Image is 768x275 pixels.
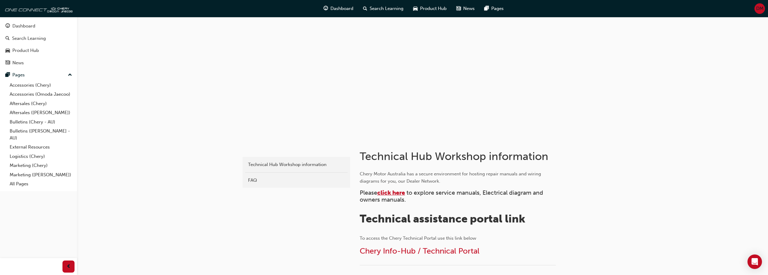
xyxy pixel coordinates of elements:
a: search-iconSearch Learning [358,2,408,15]
span: Dashboard [330,5,353,12]
img: oneconnect [3,2,72,14]
div: FAQ [248,177,345,184]
a: Product Hub [2,45,75,56]
span: pages-icon [484,5,489,12]
div: Dashboard [12,23,35,30]
button: DashboardSearch LearningProduct HubNews [2,19,75,69]
span: Technical assistance portal link [360,212,525,225]
span: guage-icon [323,5,328,12]
a: Marketing (Chery) [7,161,75,170]
span: Search Learning [370,5,403,12]
span: guage-icon [5,24,10,29]
a: News [2,57,75,69]
a: news-iconNews [451,2,480,15]
a: Chery Info-Hub / Technical Portal [360,246,480,256]
a: Bulletins ([PERSON_NAME] - AU) [7,126,75,142]
div: Product Hub [12,47,39,54]
div: Open Intercom Messenger [747,254,762,269]
span: news-icon [456,5,461,12]
a: Aftersales ([PERSON_NAME]) [7,108,75,117]
span: car-icon [5,48,10,53]
h1: Technical Hub Workshop information [360,150,558,163]
a: Dashboard [2,21,75,32]
a: Technical Hub Workshop information [245,159,348,170]
div: News [12,59,24,66]
a: car-iconProduct Hub [408,2,451,15]
a: All Pages [7,179,75,189]
a: Accessories (Omoda Jaecoo) [7,90,75,99]
span: search-icon [363,5,367,12]
span: prev-icon [66,263,71,270]
a: FAQ [245,175,348,186]
div: Pages [12,72,25,78]
span: news-icon [5,60,10,66]
span: Please [360,189,377,196]
a: Logistics (Chery) [7,152,75,161]
div: Technical Hub Workshop information [248,161,345,168]
span: To access the Chery Technical Portal use this link below [360,235,476,241]
span: pages-icon [5,72,10,78]
span: Chery Motor Australia has a secure environment for hosting repair manuals and wiring diagrams for... [360,171,542,184]
button: Pages [2,69,75,81]
span: DM [756,5,763,12]
span: News [463,5,475,12]
span: Pages [491,5,504,12]
a: Marketing ([PERSON_NAME]) [7,170,75,180]
span: Product Hub [420,5,447,12]
a: Accessories (Chery) [7,81,75,90]
a: Aftersales (Chery) [7,99,75,108]
span: search-icon [5,36,10,41]
a: Search Learning [2,33,75,44]
a: External Resources [7,142,75,152]
a: Bulletins (Chery - AU) [7,117,75,127]
a: guage-iconDashboard [319,2,358,15]
a: pages-iconPages [480,2,508,15]
div: Search Learning [12,35,46,42]
button: DM [754,3,765,14]
span: car-icon [413,5,418,12]
span: up-icon [68,71,72,79]
span: to explore service manuals, Electrical diagram and owners manuals. [360,189,545,203]
a: click here [377,189,405,196]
